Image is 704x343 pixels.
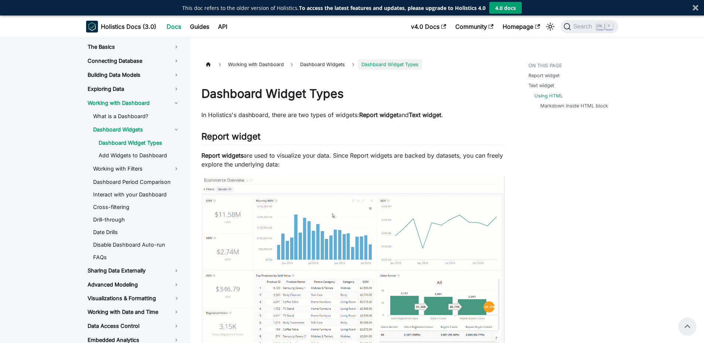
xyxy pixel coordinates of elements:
[86,21,98,32] img: Holistics
[540,102,608,109] a: Markdown inside HTML block
[201,131,505,145] h2: Report widget
[101,22,156,31] b: Holistics Docs (3.0)
[82,320,186,332] a: Data Access Control
[201,59,215,70] a: Home page
[87,123,186,136] a: Dashboard Widgets
[182,4,486,12] div: This doc refers to the older version of Holistics.To access the latest features and updates, plea...
[201,110,505,119] p: In Holistics's dashboard, there are two types of widgets: and .
[82,264,186,277] a: Sharing Data Externally
[86,21,156,32] a: HolisticsHolistics Docs (3.0)
[87,239,186,250] a: Disable Dashboard Auto-run
[82,41,186,53] a: The Basics
[82,97,186,109] a: Working with Dashboard
[201,152,244,159] strong: Report widgets
[544,21,556,32] button: Switch between dark and light mode (currently light mode)
[82,292,167,304] a: Visualizations & Formatting
[299,4,486,11] strong: To access the latest features and updates, please upgrade to Holistics 4.0
[358,59,422,70] span: Dashboard Widget Types
[87,176,186,188] a: Dashboard Period Comparison
[87,202,186,213] a: Cross-filtering
[605,23,613,30] kbd: K
[82,83,186,95] a: Exploring Data
[359,111,398,119] strong: Report widget
[87,214,186,225] a: Drill-through
[93,137,186,148] a: Dashboard Widget Types
[201,59,505,70] nav: Breadcrumbs
[201,151,505,169] p: are used to visualize your data. Since Report widgets are backed by datasets, you can freely expl...
[167,292,186,304] button: Toggle the collapsible sidebar category 'Visualizations & Formatting'
[182,4,486,12] p: This doc refers to the older version of Holistics.
[87,111,186,122] a: What is a Dashboard?
[498,21,544,32] a: Homepage
[201,86,505,101] h1: Dashboard Widget Types
[571,23,596,30] span: Search
[528,82,554,89] a: Text widget
[679,318,696,335] button: Scroll back to top
[409,111,441,119] strong: Text widget
[407,21,450,32] a: v4.0 Docs
[93,150,186,161] a: Add Widgets to Dashboard
[296,59,348,70] span: Dashboard Widgets
[489,2,522,14] button: 4.0 docs
[528,72,560,79] a: Report widget
[214,21,232,32] a: API
[186,21,214,32] a: Guides
[224,59,288,70] span: Working with Dashboard
[82,306,186,318] a: Working with Date and Time
[162,21,186,32] a: Docs
[82,55,186,67] a: Connecting Database
[561,20,618,33] button: Search
[87,252,186,263] a: FAQs
[82,69,186,81] a: Building Data Models
[87,162,186,175] a: Working with Filters
[534,92,563,99] a: Using HTML
[87,227,186,238] a: Date Drills
[451,21,498,32] a: Community
[82,278,186,291] a: Advanced Modeling
[87,189,186,200] a: Interact with your Dashboard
